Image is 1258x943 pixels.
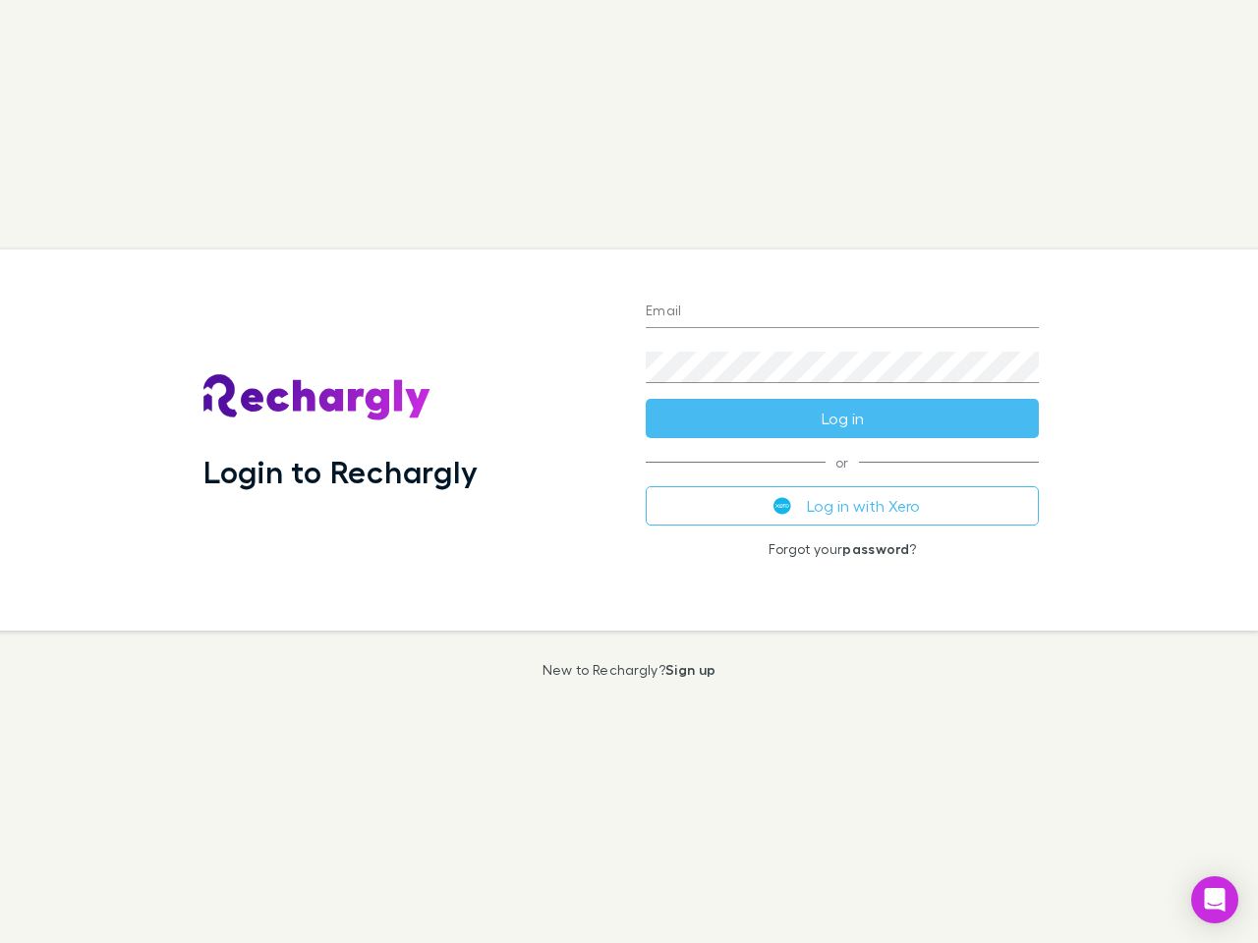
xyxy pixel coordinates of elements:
p: New to Rechargly? [543,662,716,678]
button: Log in with Xero [646,486,1039,526]
div: Open Intercom Messenger [1191,876,1238,923]
img: Xero's logo [773,497,791,515]
h1: Login to Rechargly [203,453,478,490]
a: password [842,540,909,557]
img: Rechargly's Logo [203,374,431,421]
button: Log in [646,399,1039,438]
p: Forgot your ? [646,541,1039,557]
a: Sign up [665,661,715,678]
span: or [646,462,1039,463]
